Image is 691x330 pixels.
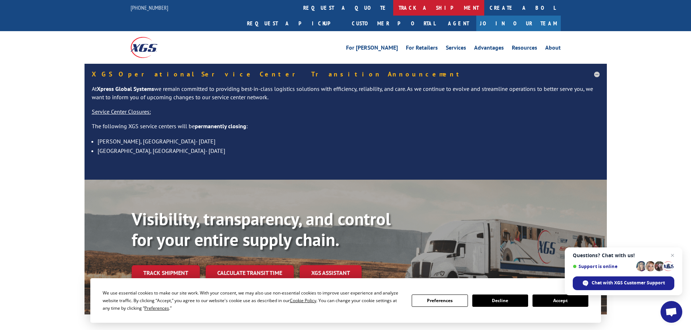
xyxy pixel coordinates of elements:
span: Chat with XGS Customer Support [592,280,665,286]
a: Track shipment [132,265,200,280]
a: [PHONE_NUMBER] [131,4,168,11]
li: [PERSON_NAME], [GEOGRAPHIC_DATA]- [DATE] [98,137,600,146]
span: Support is online [573,264,634,269]
span: Questions? Chat with us! [573,252,674,258]
a: For [PERSON_NAME] [346,45,398,53]
a: Calculate transit time [206,265,294,281]
a: Open chat [661,301,682,323]
a: Request a pickup [242,16,346,31]
div: Cookie Consent Prompt [90,278,601,323]
a: For Retailers [406,45,438,53]
a: Agent [441,16,476,31]
a: Join Our Team [476,16,561,31]
button: Preferences [412,295,468,307]
button: Accept [532,295,588,307]
span: Chat with XGS Customer Support [573,276,674,290]
b: Visibility, transparency, and control for your entire supply chain. [132,208,391,251]
strong: permanently closing [195,122,246,130]
a: Advantages [474,45,504,53]
u: Service Center Closures: [92,108,151,115]
a: Customer Portal [346,16,441,31]
button: Decline [472,295,528,307]
span: Cookie Policy [290,297,316,304]
a: Services [446,45,466,53]
h5: XGS Operational Service Center Transition Announcement [92,71,600,78]
a: Resources [512,45,537,53]
a: XGS ASSISTANT [300,265,362,281]
p: At we remain committed to providing best-in-class logistics solutions with efficiency, reliabilit... [92,85,600,108]
li: [GEOGRAPHIC_DATA], [GEOGRAPHIC_DATA]- [DATE] [98,146,600,155]
div: We use essential cookies to make our site work. With your consent, we may also use non-essential ... [103,289,403,312]
span: Preferences [144,305,169,311]
p: The following XGS service centers will be : [92,122,600,137]
strong: Xpress Global Systems [97,85,154,92]
a: About [545,45,561,53]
